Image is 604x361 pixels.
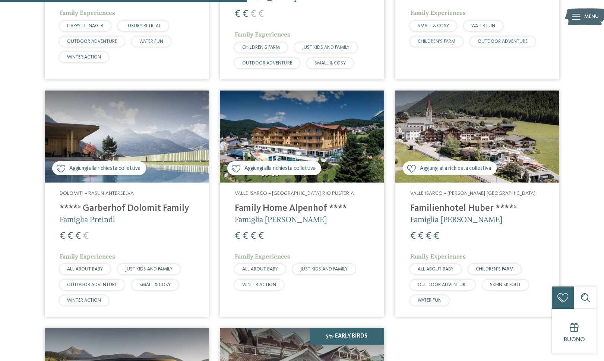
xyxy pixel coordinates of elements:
[67,298,101,303] span: WINTER ACTION
[302,45,350,50] span: JUST KIDS AND FAMILY
[69,165,140,172] span: Aggiungi alla richiesta collettiva
[67,39,117,44] span: OUTDOOR ADVENTURE
[420,165,491,172] span: Aggiungi alla richiesta collettiva
[235,231,240,241] span: €
[242,282,276,287] span: WINTER ACTION
[139,282,171,287] span: SMALL & COSY
[314,61,346,66] span: SMALL & COSY
[395,91,559,317] a: Cercate un hotel per famiglie? Qui troverete solo i migliori! Aggiungi alla richiesta collettiva ...
[300,267,348,272] span: JUST KIDS AND FAMILY
[126,23,161,28] span: LUXURY RETREAT
[564,337,585,343] span: Buono
[75,231,81,241] span: €
[410,231,416,241] span: €
[418,39,455,44] span: CHILDREN’S FARM
[410,203,544,214] h4: Familienhotel Huber ****ˢ
[235,31,290,38] span: Family Experiences
[60,203,194,214] h4: ****ˢ Garberhof Dolomit Family
[418,267,453,272] span: ALL ABOUT BABY
[67,231,73,241] span: €
[434,231,439,241] span: €
[258,231,264,241] span: €
[235,203,369,214] h4: Family Home Alpenhof ****
[418,298,442,303] span: WATER FUN
[60,253,115,260] span: Family Experiences
[243,9,248,19] span: €
[83,231,89,241] span: €
[139,39,163,44] span: WATER FUN
[410,191,535,196] span: Valle Isarco – [PERSON_NAME]-[GEOGRAPHIC_DATA]
[235,9,240,19] span: €
[125,267,173,272] span: JUST KIDS AND FAMILY
[60,215,115,224] span: Famiglia Preindl
[235,253,290,260] span: Family Experiences
[60,231,65,241] span: €
[45,91,209,317] a: Cercate un hotel per famiglie? Qui troverete solo i migliori! Aggiungi alla richiesta collettiva ...
[220,91,384,183] img: Family Home Alpenhof ****
[552,309,597,354] a: Buono
[476,267,513,272] span: CHILDREN’S FARM
[67,267,103,272] span: ALL ABOUT BABY
[410,9,466,16] span: Family Experiences
[67,55,101,60] span: WINTER ACTION
[60,191,134,196] span: Dolomiti – Rasun-Anterselva
[220,91,384,317] a: Cercate un hotel per famiglie? Qui troverete solo i migliori! Aggiungi alla richiesta collettiva ...
[418,282,468,287] span: OUTDOOR ADVENTURE
[45,91,209,183] img: Cercate un hotel per famiglie? Qui troverete solo i migliori!
[410,215,502,224] span: Famiglia [PERSON_NAME]
[242,61,292,66] span: OUTDOOR ADVENTURE
[426,231,431,241] span: €
[490,282,521,287] span: SKI-IN SKI-OUT
[67,282,117,287] span: OUTDOOR ADVENTURE
[410,253,466,260] span: Family Experiences
[242,267,278,272] span: ALL ABOUT BABY
[395,91,559,183] img: Cercate un hotel per famiglie? Qui troverete solo i migliori!
[60,9,115,16] span: Family Experiences
[67,23,103,28] span: HAPPY TEENAGER
[244,165,316,172] span: Aggiungi alla richiesta collettiva
[242,45,280,50] span: CHILDREN’S FARM
[250,9,256,19] span: €
[471,23,495,28] span: WATER FUN
[235,191,354,196] span: Valle Isarco – [GEOGRAPHIC_DATA]-Rio Pusteria
[250,231,256,241] span: €
[418,23,449,28] span: SMALL & COSY
[258,9,264,19] span: €
[418,231,424,241] span: €
[478,39,528,44] span: OUTDOOR ADVENTURE
[243,231,248,241] span: €
[235,215,327,224] span: Famiglia [PERSON_NAME]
